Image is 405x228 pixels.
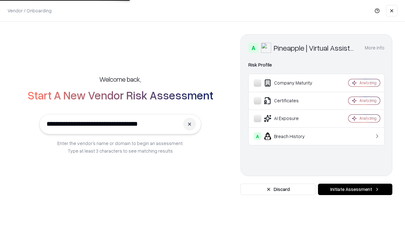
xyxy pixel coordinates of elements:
[359,116,377,121] div: Analyzing
[248,43,259,53] div: A
[359,98,377,103] div: Analyzing
[254,97,329,104] div: Certificates
[254,115,329,122] div: AI Exposure
[359,80,377,85] div: Analyzing
[248,61,384,69] div: Risk Profile
[365,42,384,54] button: More info
[8,7,52,14] p: Vendor / Onboarding
[261,43,271,53] img: Pineapple | Virtual Assistant Agency
[274,43,357,53] div: Pineapple | Virtual Assistant Agency
[254,132,261,140] div: A
[240,184,315,195] button: Discard
[254,79,329,87] div: Company Maturity
[318,184,392,195] button: Initiate Assessment
[99,75,141,84] h5: Welcome back,
[57,139,184,155] p: Enter the vendor’s name or domain to begin an assessment. Type at least 3 characters to see match...
[254,132,329,140] div: Breach History
[28,89,213,101] h2: Start A New Vendor Risk Assessment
